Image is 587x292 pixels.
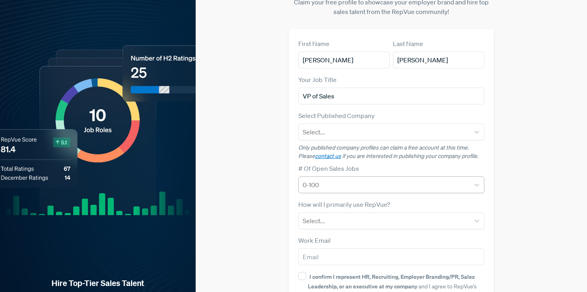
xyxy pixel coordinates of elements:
[298,200,390,209] label: How will I primarily use RepVue?
[298,164,359,173] label: # Of Open Sales Jobs
[298,236,331,245] label: Work Email
[298,88,485,104] input: Title
[298,39,329,48] label: First Name
[308,273,475,290] strong: I confirm I represent HR, Recruiting, Employer Branding/PR, Sales Leadership, or an executive at ...
[298,52,390,68] input: First Name
[298,75,337,84] label: Your Job Title
[393,52,484,68] input: Last Name
[298,248,485,265] input: Email
[393,39,423,48] label: Last Name
[298,111,375,120] label: Select Published Company
[13,278,183,288] strong: Hire Top-Tier Sales Talent
[298,144,485,160] p: Only published company profiles can claim a free account at this time. Please if you are interest...
[315,152,341,160] a: contact us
